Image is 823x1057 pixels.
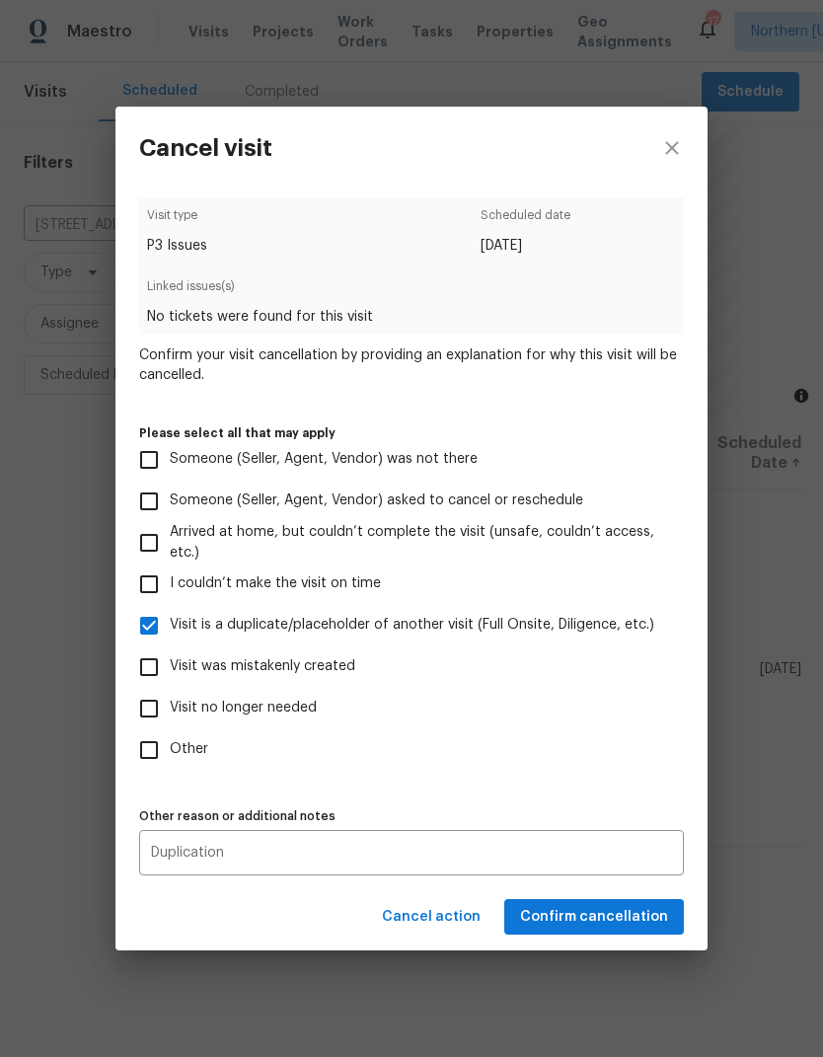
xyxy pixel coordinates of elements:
[382,905,481,930] span: Cancel action
[520,905,668,930] span: Confirm cancellation
[504,899,684,936] button: Confirm cancellation
[139,810,684,822] label: Other reason or additional notes
[139,427,684,439] label: Please select all that may apply
[170,739,208,760] span: Other
[374,899,488,936] button: Cancel action
[139,345,684,385] span: Confirm your visit cancellation by providing an explanation for why this visit will be cancelled.
[170,491,583,511] span: Someone (Seller, Agent, Vendor) asked to cancel or reschedule
[147,307,675,327] span: No tickets were found for this visit
[147,276,675,307] span: Linked issues(s)
[170,615,654,636] span: Visit is a duplicate/placeholder of another visit (Full Onsite, Diligence, etc.)
[170,656,355,677] span: Visit was mistakenly created
[481,236,570,256] span: [DATE]
[170,522,668,564] span: Arrived at home, but couldn’t complete the visit (unsafe, couldn’t access, etc.)
[147,205,207,236] span: Visit type
[139,134,272,162] h3: Cancel visit
[147,236,207,256] span: P3 Issues
[170,573,381,594] span: I couldn’t make the visit on time
[636,107,708,189] button: close
[170,698,317,718] span: Visit no longer needed
[170,449,478,470] span: Someone (Seller, Agent, Vendor) was not there
[481,205,570,236] span: Scheduled date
